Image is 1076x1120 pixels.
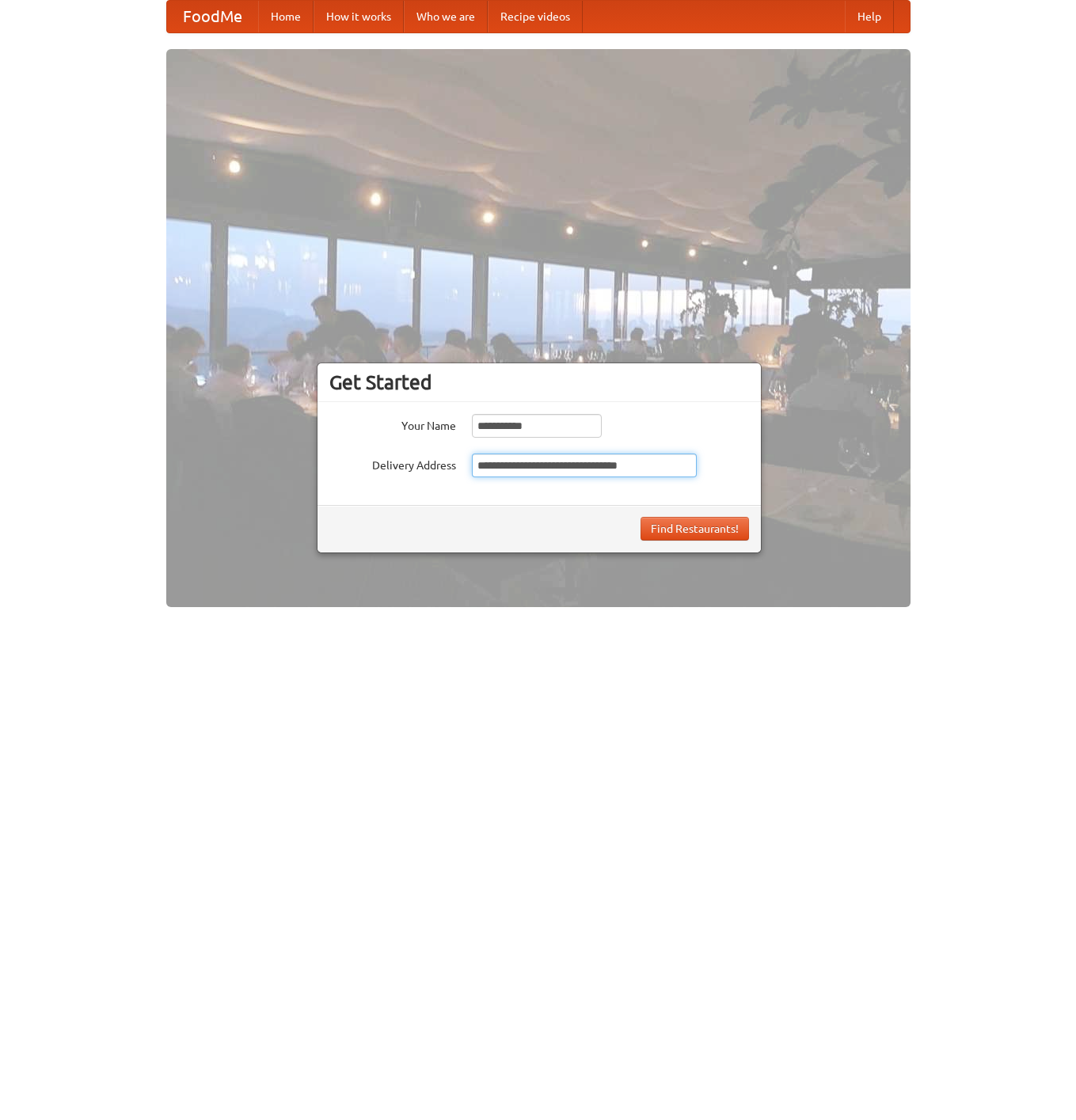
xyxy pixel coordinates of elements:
a: Home [258,1,314,32]
label: Delivery Address [329,454,456,473]
h3: Get Started [329,370,749,394]
a: FoodMe [167,1,258,32]
a: How it works [314,1,404,32]
a: Who we are [404,1,488,32]
label: Your Name [329,414,456,434]
button: Find Restaurants! [641,517,749,541]
a: Help [845,1,894,32]
a: Recipe videos [488,1,583,32]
